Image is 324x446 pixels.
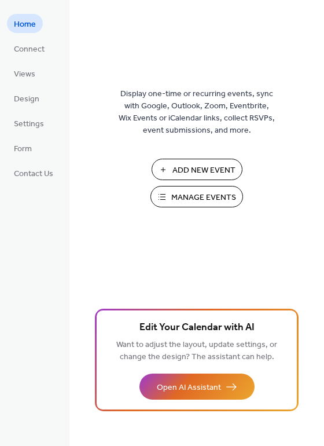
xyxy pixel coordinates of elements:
span: Contact Us [14,168,53,180]
span: Want to adjust the layout, update settings, or change the design? The assistant can help. [116,337,277,365]
span: Form [14,143,32,155]
a: Contact Us [7,163,60,182]
a: Home [7,14,43,33]
a: Settings [7,114,51,133]
button: Open AI Assistant [139,374,255,400]
a: Design [7,89,46,108]
button: Manage Events [150,186,243,207]
span: Settings [14,118,44,130]
a: Views [7,64,42,83]
span: Connect [14,43,45,56]
span: Manage Events [171,192,236,204]
button: Add New Event [152,159,242,180]
span: Display one-time or recurring events, sync with Google, Outlook, Zoom, Eventbrite, Wix Events or ... [119,88,275,137]
span: Edit Your Calendar with AI [139,320,255,336]
a: Form [7,138,39,158]
span: Views [14,68,35,81]
a: Connect [7,39,51,58]
span: Add New Event [172,164,235,177]
span: Home [14,19,36,31]
span: Open AI Assistant [157,382,221,394]
span: Design [14,93,39,105]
